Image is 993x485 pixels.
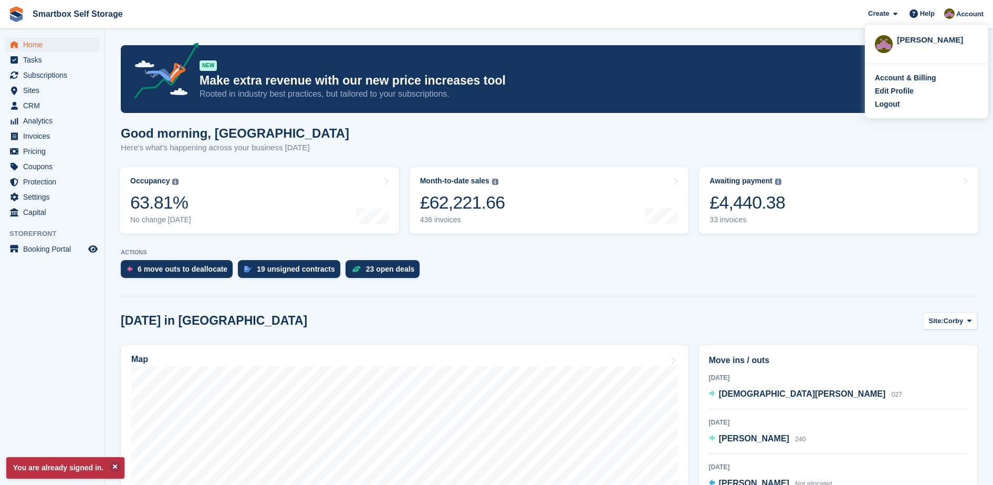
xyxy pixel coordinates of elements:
a: menu [5,159,99,174]
img: contract_signature_icon-13c848040528278c33f63329250d36e43548de30e8caae1d1a13099fd9432cc5.svg [244,266,252,272]
span: [PERSON_NAME] [719,434,789,443]
a: menu [5,174,99,189]
a: menu [5,129,99,143]
img: stora-icon-8386f47178a22dfd0bd8f6a31ec36ba5ce8667c1dd55bd0f319d3a0aa187defe.svg [8,6,24,22]
a: [DEMOGRAPHIC_DATA][PERSON_NAME] 027 [709,388,902,401]
img: deal-1b604bf984904fb50ccaf53a9ad4b4a5d6e5aea283cecdc64d6e3604feb123c2.svg [352,265,361,273]
span: 027 [892,391,902,398]
p: ACTIONS [121,249,977,256]
p: Rooted in industry best practices, but tailored to your subscriptions. [200,88,885,100]
a: menu [5,68,99,82]
span: [DEMOGRAPHIC_DATA][PERSON_NAME] [719,389,886,398]
div: [PERSON_NAME] [897,34,978,44]
button: Site: Corby [923,312,977,329]
span: Help [920,8,935,19]
div: Edit Profile [875,86,914,97]
span: Tasks [23,53,86,67]
a: menu [5,242,99,256]
a: Month-to-date sales £62,221.66 436 invoices [410,167,689,234]
img: price-adjustments-announcement-icon-8257ccfd72463d97f412b2fc003d46551f7dbcb40ab6d574587a9cd5c0d94... [126,43,199,102]
span: Invoices [23,129,86,143]
a: Preview store [87,243,99,255]
div: Account & Billing [875,73,936,84]
span: Pricing [23,144,86,159]
span: Site: [929,316,944,326]
p: You are already signed in. [6,457,124,479]
img: icon-info-grey-7440780725fd019a000dd9b08b2336e03edf1995a4989e88bcd33f0948082b44.svg [172,179,179,185]
span: Booking Portal [23,242,86,256]
span: 240 [795,436,806,443]
div: Month-to-date sales [420,177,489,185]
h2: Map [131,355,148,364]
span: Sites [23,83,86,98]
span: Home [23,37,86,52]
span: Capital [23,205,86,220]
img: icon-info-grey-7440780725fd019a000dd9b08b2336e03edf1995a4989e88bcd33f0948082b44.svg [492,179,498,185]
a: Smartbox Self Storage [28,5,127,23]
img: Kayleigh Devlin [944,8,955,19]
div: [DATE] [709,418,967,427]
a: menu [5,190,99,204]
span: Protection [23,174,86,189]
a: menu [5,98,99,113]
a: menu [5,144,99,159]
img: move_outs_to_deallocate_icon-f764333ba52eb49d3ac5e1228854f67142a1ed5810a6f6cc68b1a99e826820c5.svg [127,266,132,272]
div: [DATE] [709,373,967,383]
a: menu [5,113,99,128]
span: Coupons [23,159,86,174]
p: Here's what's happening across your business [DATE] [121,142,349,154]
img: Kayleigh Devlin [875,35,893,53]
a: menu [5,53,99,67]
div: Logout [875,99,900,110]
div: [DATE] [709,462,967,472]
a: Edit Profile [875,86,978,97]
a: 19 unsigned contracts [238,260,346,283]
span: Corby [944,316,964,326]
div: 63.81% [130,192,191,213]
span: Subscriptions [23,68,86,82]
span: Storefront [9,229,104,239]
a: Occupancy 63.81% No change [DATE] [120,167,399,234]
a: 23 open deals [346,260,425,283]
div: £4,440.38 [709,192,785,213]
div: £62,221.66 [420,192,505,213]
h2: [DATE] in [GEOGRAPHIC_DATA] [121,314,307,328]
h2: Move ins / outs [709,354,967,367]
div: 23 open deals [366,265,415,273]
a: Logout [875,99,978,110]
img: icon-info-grey-7440780725fd019a000dd9b08b2336e03edf1995a4989e88bcd33f0948082b44.svg [775,179,781,185]
div: 6 move outs to deallocate [138,265,227,273]
a: menu [5,205,99,220]
a: menu [5,37,99,52]
a: [PERSON_NAME] 240 [709,432,806,446]
a: Account & Billing [875,73,978,84]
div: 436 invoices [420,215,505,224]
span: Analytics [23,113,86,128]
div: 19 unsigned contracts [257,265,335,273]
div: Occupancy [130,177,170,185]
a: 6 move outs to deallocate [121,260,238,283]
div: No change [DATE] [130,215,191,224]
a: menu [5,83,99,98]
span: CRM [23,98,86,113]
span: Settings [23,190,86,204]
p: Make extra revenue with our new price increases tool [200,73,885,88]
h1: Good morning, [GEOGRAPHIC_DATA] [121,126,349,140]
div: NEW [200,60,217,71]
div: Awaiting payment [709,177,772,185]
span: Account [956,9,984,19]
span: Create [868,8,889,19]
div: 33 invoices [709,215,785,224]
a: Awaiting payment £4,440.38 33 invoices [699,167,978,234]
